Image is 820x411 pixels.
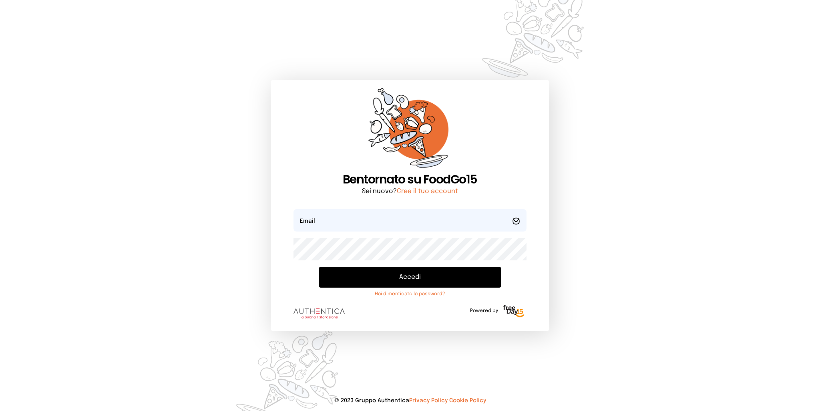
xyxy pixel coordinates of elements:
[449,398,486,403] a: Cookie Policy
[293,308,345,319] img: logo.8f33a47.png
[293,187,526,196] p: Sei nuovo?
[470,308,498,314] span: Powered by
[13,397,807,405] p: © 2023 Gruppo Authentica
[409,398,448,403] a: Privacy Policy
[501,304,527,320] img: logo-freeday.3e08031.png
[397,188,458,195] a: Crea il tuo account
[368,88,452,173] img: sticker-orange.65babaf.png
[319,267,500,288] button: Accedi
[319,291,500,297] a: Hai dimenticato la password?
[293,172,526,187] h1: Bentornato su FoodGo15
